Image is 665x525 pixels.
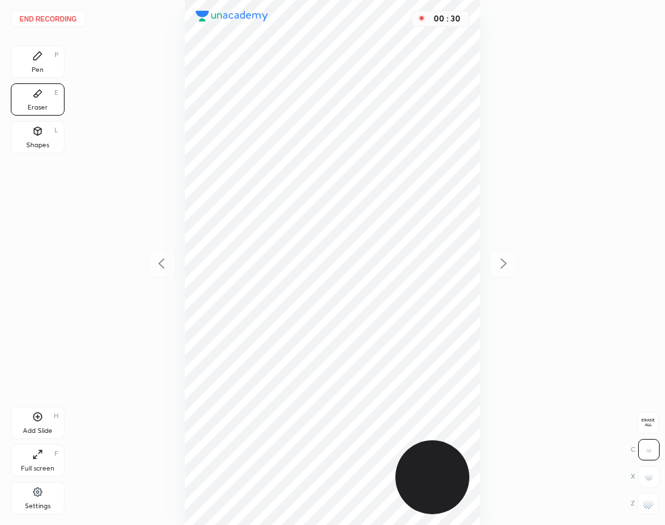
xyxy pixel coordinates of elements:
[54,127,58,134] div: L
[638,418,658,428] span: Erase all
[631,439,660,460] div: C
[28,104,48,111] div: Eraser
[54,89,58,96] div: E
[54,450,58,457] div: F
[631,493,659,514] div: Z
[23,428,52,434] div: Add Slide
[54,52,58,58] div: P
[32,67,44,73] div: Pen
[631,466,660,487] div: X
[54,413,58,419] div: H
[196,11,268,22] img: logo.38c385cc.svg
[25,503,50,510] div: Settings
[21,465,54,472] div: Full screen
[431,14,463,24] div: 00 : 30
[11,11,85,27] button: End recording
[26,142,49,149] div: Shapes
